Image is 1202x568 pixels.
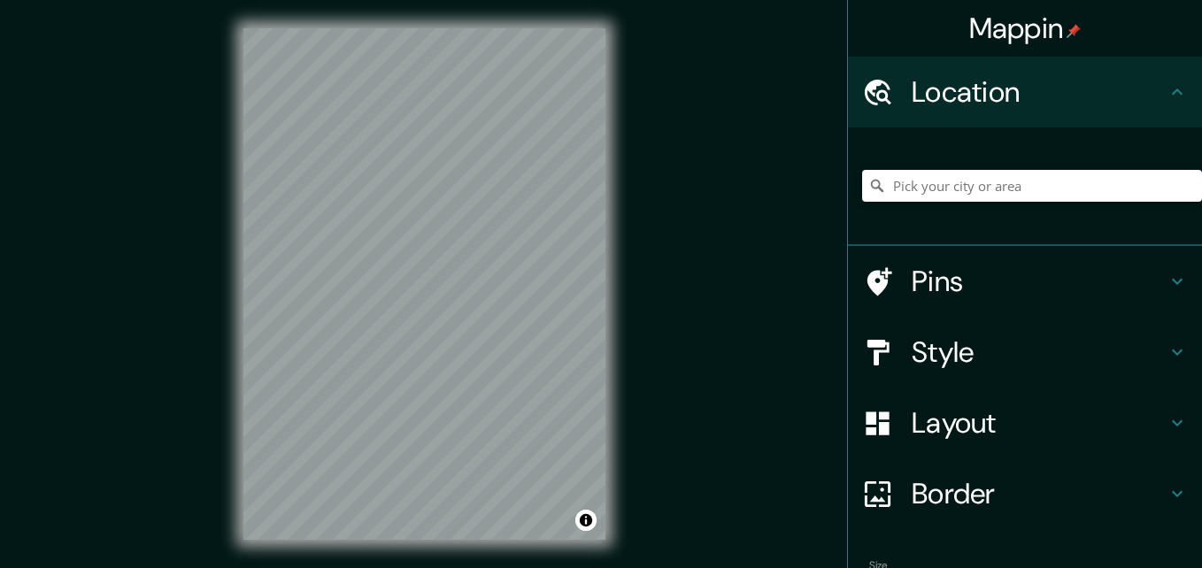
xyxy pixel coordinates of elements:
[1044,499,1183,549] iframe: Help widget launcher
[1067,24,1081,38] img: pin-icon.png
[575,510,597,531] button: Toggle attribution
[912,264,1167,299] h4: Pins
[848,388,1202,458] div: Layout
[848,57,1202,127] div: Location
[912,405,1167,441] h4: Layout
[969,11,1082,46] h4: Mappin
[912,334,1167,370] h4: Style
[912,74,1167,110] h4: Location
[862,170,1202,202] input: Pick your city or area
[848,458,1202,529] div: Border
[848,317,1202,388] div: Style
[912,476,1167,511] h4: Border
[243,28,605,540] canvas: Map
[848,246,1202,317] div: Pins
